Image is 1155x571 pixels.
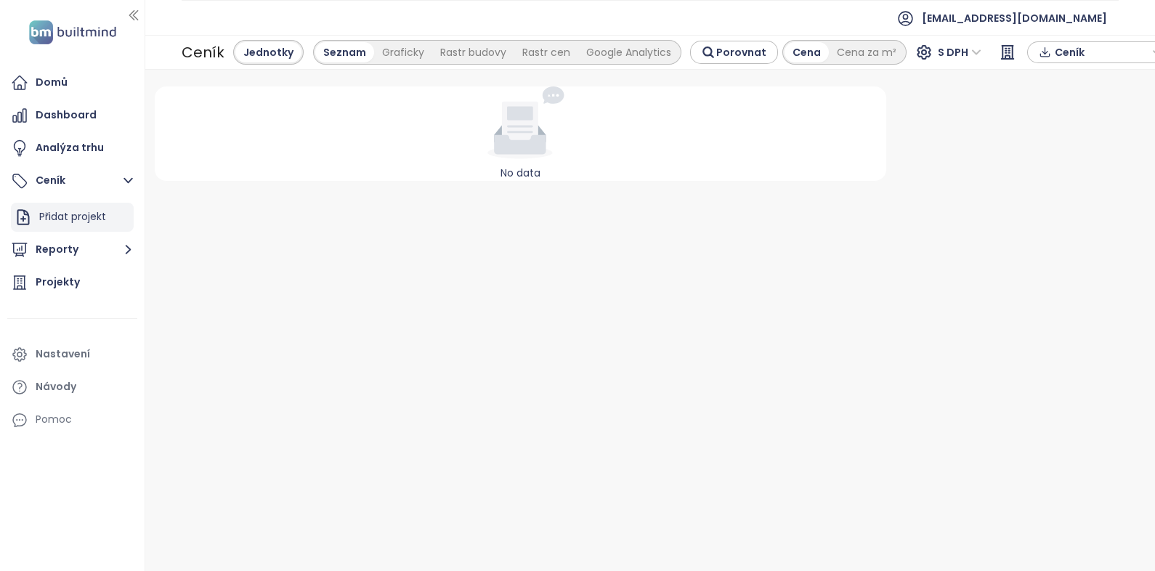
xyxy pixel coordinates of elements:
div: Graficky [374,42,432,62]
div: No data [161,165,881,181]
div: Dashboard [36,106,97,124]
span: S DPH [938,41,981,63]
div: Analýza trhu [36,139,104,157]
div: Ceník [182,39,224,65]
div: Nastavení [36,345,90,363]
div: Přidat projekt [39,208,106,226]
div: Pomoc [36,410,72,429]
button: Ceník [7,166,137,195]
a: Nastavení [7,340,137,369]
button: Porovnat [690,41,778,64]
div: Návody [36,378,76,396]
a: Návody [7,373,137,402]
div: Cena za m² [829,42,904,62]
a: Analýza trhu [7,134,137,163]
div: Rastr budovy [432,42,514,62]
div: Seznam [315,42,374,62]
div: Pomoc [7,405,137,434]
div: Cena [785,42,829,62]
div: Projekty [36,273,80,291]
span: Ceník [1055,41,1148,63]
div: Domů [36,73,68,92]
button: Reporty [7,235,137,264]
div: Rastr cen [514,42,578,62]
a: Dashboard [7,101,137,130]
div: Google Analytics [578,42,679,62]
span: [EMAIL_ADDRESS][DOMAIN_NAME] [922,1,1107,36]
div: Jednotky [235,42,301,62]
a: Domů [7,68,137,97]
div: Přidat projekt [11,203,134,232]
span: Porovnat [716,44,766,60]
a: Projekty [7,268,137,297]
img: logo [25,17,121,47]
